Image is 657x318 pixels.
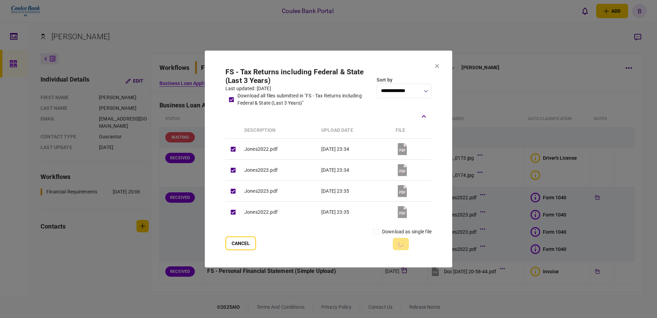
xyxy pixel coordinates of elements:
div: Sort by [377,76,432,84]
div: download all files submitted in "FS - Tax Returns including Federal & State (Last 3 Years)" [237,92,373,107]
button: Cancel [225,236,256,250]
td: Jones2022.pdf [241,139,318,160]
td: Jones2023.pdf [241,181,318,202]
div: last updated: [DATE] [225,85,373,92]
td: Jones2022.pdf [241,202,318,223]
th: Description [241,123,318,139]
td: [DATE] 23:34 [318,139,392,160]
td: [DATE] 23:35 [318,202,392,223]
th: file [392,123,432,139]
h2: FS - Tax Returns including Federal & State (Last 3 Years) [225,68,373,85]
th: upload date [318,123,392,139]
td: [DATE] 23:34 [318,160,392,181]
td: [DATE] 23:35 [318,181,392,202]
td: Jones2023.pdf [241,160,318,181]
label: download as single file [382,228,432,235]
